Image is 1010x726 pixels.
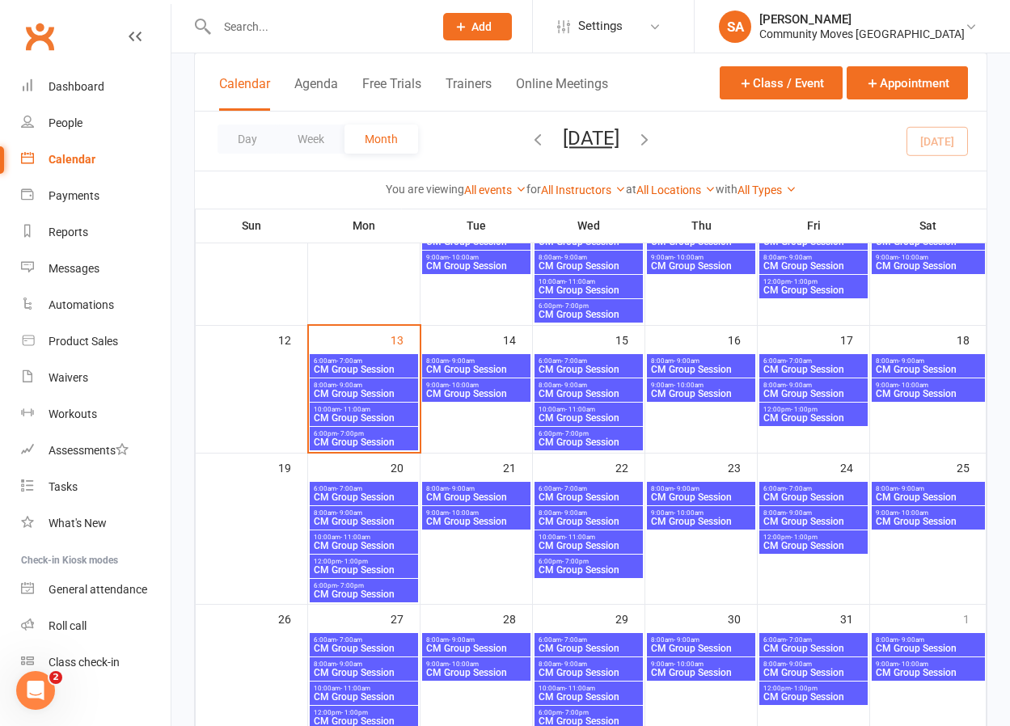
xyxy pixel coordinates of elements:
input: Search... [212,15,422,38]
span: - 11:00am [565,534,595,541]
span: CM Group Session [650,644,752,653]
button: Week [277,125,344,154]
span: - 9:00am [561,509,587,517]
span: 10:00am [538,534,640,541]
span: CM Group Session [763,492,864,502]
span: CM Group Session [538,285,640,295]
span: - 10:00am [449,254,479,261]
span: CM Group Session [538,413,640,423]
a: All Types [737,184,797,196]
span: CM Group Session [650,389,752,399]
button: Trainers [446,76,492,111]
div: 1 [963,605,986,631]
span: - 10:00am [674,382,704,389]
span: - 7:00pm [562,558,589,565]
span: - 9:00am [561,382,587,389]
button: Add [443,13,512,40]
span: 12:00pm [313,558,415,565]
span: CM Group Session [763,389,864,399]
div: 19 [278,454,307,480]
span: CM Group Session [313,365,415,374]
span: 6:00am [538,485,640,492]
span: 8:00am [538,509,640,517]
span: 10:00am [313,685,415,692]
span: CM Group Session [425,261,527,271]
th: Wed [533,209,645,243]
span: - 10:00am [674,661,704,668]
a: Roll call [21,608,171,644]
div: Automations [49,298,114,311]
span: - 10:00am [674,254,704,261]
span: CM Group Session [313,517,415,526]
span: CM Group Session [425,644,527,653]
span: - 9:00am [561,254,587,261]
span: CM Group Session [875,237,982,247]
div: Messages [49,262,99,275]
strong: for [526,183,541,196]
a: Tasks [21,469,171,505]
div: 27 [391,605,420,631]
span: CM Group Session [538,565,640,575]
span: CM Group Session [538,644,640,653]
span: - 10:00am [449,661,479,668]
span: CM Group Session [650,492,752,502]
div: 12 [278,326,307,352]
span: 9:00am [875,509,982,517]
th: Mon [308,209,420,243]
th: Sat [870,209,987,243]
span: 8:00am [538,254,640,261]
a: Messages [21,251,171,287]
span: 8:00am [875,485,982,492]
span: - 9:00am [561,661,587,668]
span: 8:00am [763,661,864,668]
span: - 10:00am [898,254,928,261]
a: Workouts [21,396,171,433]
span: 6:00pm [313,430,415,437]
span: - 1:00pm [341,558,368,565]
span: 8:00am [313,661,415,668]
span: 6:00am [538,357,640,365]
span: CM Group Session [425,517,527,526]
span: 6:00am [313,485,415,492]
span: 9:00am [425,382,527,389]
span: 10:00am [313,406,415,413]
a: All events [464,184,526,196]
span: - 7:00am [336,485,362,492]
button: Free Trials [362,76,421,111]
span: 10:00am [313,534,415,541]
span: 9:00am [650,254,752,261]
span: CM Group Session [538,668,640,677]
span: 9:00am [425,254,527,261]
span: CM Group Session [875,365,982,374]
span: - 10:00am [898,382,928,389]
span: - 1:00pm [341,709,368,716]
span: - 9:00am [786,382,812,389]
span: CM Group Session [763,237,864,247]
span: CM Group Session [650,668,752,677]
span: CM Group Session [313,389,415,399]
span: - 9:00am [898,357,924,365]
span: - 7:00am [336,357,362,365]
span: 9:00am [650,382,752,389]
span: CM Group Session [538,437,640,447]
span: CM Group Session [538,365,640,374]
a: Class kiosk mode [21,644,171,681]
a: Calendar [21,141,171,178]
span: - 11:00am [340,406,370,413]
span: CM Group Session [650,261,752,271]
a: Waivers [21,360,171,396]
a: Assessments [21,433,171,469]
a: All Locations [636,184,716,196]
div: 26 [278,605,307,631]
span: - 10:00am [449,509,479,517]
span: - 1:00pm [791,278,818,285]
span: - 11:00am [340,534,370,541]
span: CM Group Session [538,716,640,726]
span: CM Group Session [650,517,752,526]
span: 8:00am [650,485,752,492]
span: 8:00am [763,382,864,389]
span: - 9:00am [674,636,699,644]
span: CM Group Session [763,261,864,271]
a: Clubworx [19,16,60,57]
span: - 7:00pm [562,709,589,716]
